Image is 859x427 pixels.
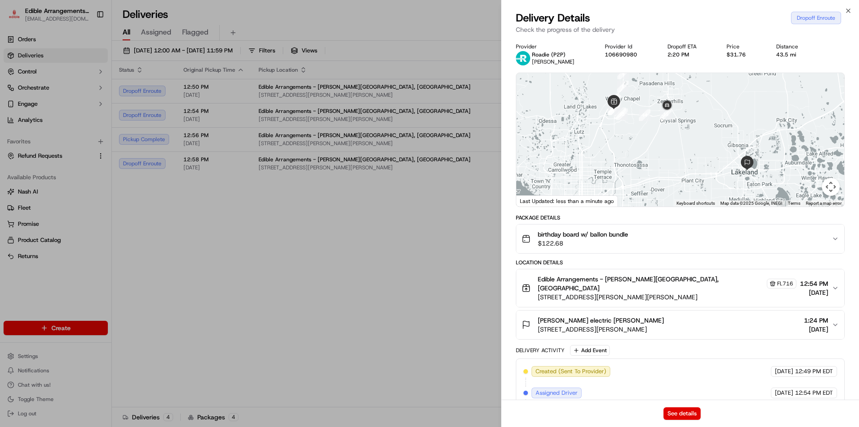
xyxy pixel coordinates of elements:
[608,94,620,105] div: 6
[538,239,628,248] span: $122.68
[617,68,629,79] div: 4
[617,81,629,92] div: 5
[516,269,844,307] button: Edible Arrangements - [PERSON_NAME][GEOGRAPHIC_DATA], [GEOGRAPHIC_DATA]FL716[STREET_ADDRESS][PERS...
[776,43,814,50] div: Distance
[536,389,578,397] span: Assigned Driver
[519,195,548,207] a: Open this area in Google Maps (opens a new window)
[516,11,590,25] span: Delivery Details
[538,230,628,239] span: birthday board w/ ballon bundle
[676,200,715,207] button: Keyboard shortcuts
[519,195,548,207] img: Google
[788,201,800,206] a: Terms (opens in new tab)
[516,43,591,50] div: Provider
[570,345,610,356] button: Add Event
[532,51,574,58] p: Roadie (P2P)
[720,201,782,206] span: Map data ©2025 Google, INEGI
[614,108,626,119] div: 12
[532,58,574,65] span: [PERSON_NAME]
[536,367,606,375] span: Created (Sent To Provider)
[668,51,713,58] div: 2:20 PM
[538,325,664,334] span: [STREET_ADDRESS][PERSON_NAME]
[616,108,628,120] div: 13
[538,316,664,325] span: [PERSON_NAME] electric [PERSON_NAME]
[516,259,845,266] div: Location Details
[822,178,840,196] button: Map camera controls
[795,367,833,375] span: 12:49 PM EDT
[538,275,765,293] span: Edible Arrangements - [PERSON_NAME][GEOGRAPHIC_DATA], [GEOGRAPHIC_DATA]
[727,51,762,58] div: $31.76
[516,214,845,221] div: Package Details
[516,224,844,253] button: birthday board w/ ballon bundle$122.68
[806,201,842,206] a: Report a map error
[775,389,793,397] span: [DATE]
[516,347,565,354] div: Delivery Activity
[804,316,828,325] span: 1:24 PM
[800,288,828,297] span: [DATE]
[605,51,637,58] button: 106690980
[775,367,793,375] span: [DATE]
[538,293,796,302] span: [STREET_ADDRESS][PERSON_NAME][PERSON_NAME]
[727,43,762,50] div: Price
[516,195,618,207] div: Last Updated: less than a minute ago
[516,25,845,34] p: Check the progress of the delivery
[639,109,651,121] div: 14
[668,43,713,50] div: Dropoff ETA
[776,51,814,58] div: 43.5 mi
[800,279,828,288] span: 12:54 PM
[777,280,793,287] span: FL716
[795,389,833,397] span: 12:54 PM EDT
[608,104,620,115] div: 10
[516,51,530,65] img: roadie-logo-v2.jpg
[804,325,828,334] span: [DATE]
[660,108,672,120] div: 15
[605,43,653,50] div: Provider Id
[663,407,701,420] button: See details
[516,311,844,339] button: [PERSON_NAME] electric [PERSON_NAME][STREET_ADDRESS][PERSON_NAME]1:24 PM[DATE]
